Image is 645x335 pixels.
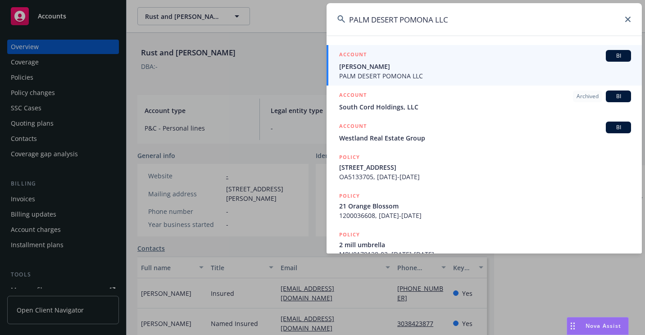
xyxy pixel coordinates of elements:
span: Westland Real Estate Group [339,133,631,143]
span: BI [609,92,627,100]
span: BI [609,123,627,131]
h5: ACCOUNT [339,50,367,61]
span: Nova Assist [586,322,621,330]
span: [PERSON_NAME] [339,62,631,71]
a: ACCOUNTArchivedBISouth Cord Holdings, LLC [327,86,642,117]
h5: POLICY [339,191,360,200]
a: ACCOUNTBI[PERSON_NAME]PALM DESERT POMONA LLC [327,45,642,86]
span: MPU0179138-02, [DATE]-[DATE] [339,249,631,259]
span: South Cord Holdings, LLC [339,102,631,112]
h5: POLICY [339,230,360,239]
a: POLICY[STREET_ADDRESS]OA5133705, [DATE]-[DATE] [327,148,642,186]
span: OA5133705, [DATE]-[DATE] [339,172,631,181]
a: POLICY2 mill umbrellaMPU0179138-02, [DATE]-[DATE] [327,225,642,264]
button: Nova Assist [567,317,629,335]
h5: ACCOUNT [339,91,367,101]
span: PALM DESERT POMONA LLC [339,71,631,81]
h5: ACCOUNT [339,122,367,132]
span: 21 Orange Blossom [339,201,631,211]
a: ACCOUNTBIWestland Real Estate Group [327,117,642,148]
input: Search... [327,3,642,36]
span: Archived [577,92,599,100]
h5: POLICY [339,153,360,162]
div: Drag to move [567,317,578,335]
a: POLICY21 Orange Blossom1200036608, [DATE]-[DATE] [327,186,642,225]
span: BI [609,52,627,60]
span: 1200036608, [DATE]-[DATE] [339,211,631,220]
span: 2 mill umbrella [339,240,631,249]
span: [STREET_ADDRESS] [339,163,631,172]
